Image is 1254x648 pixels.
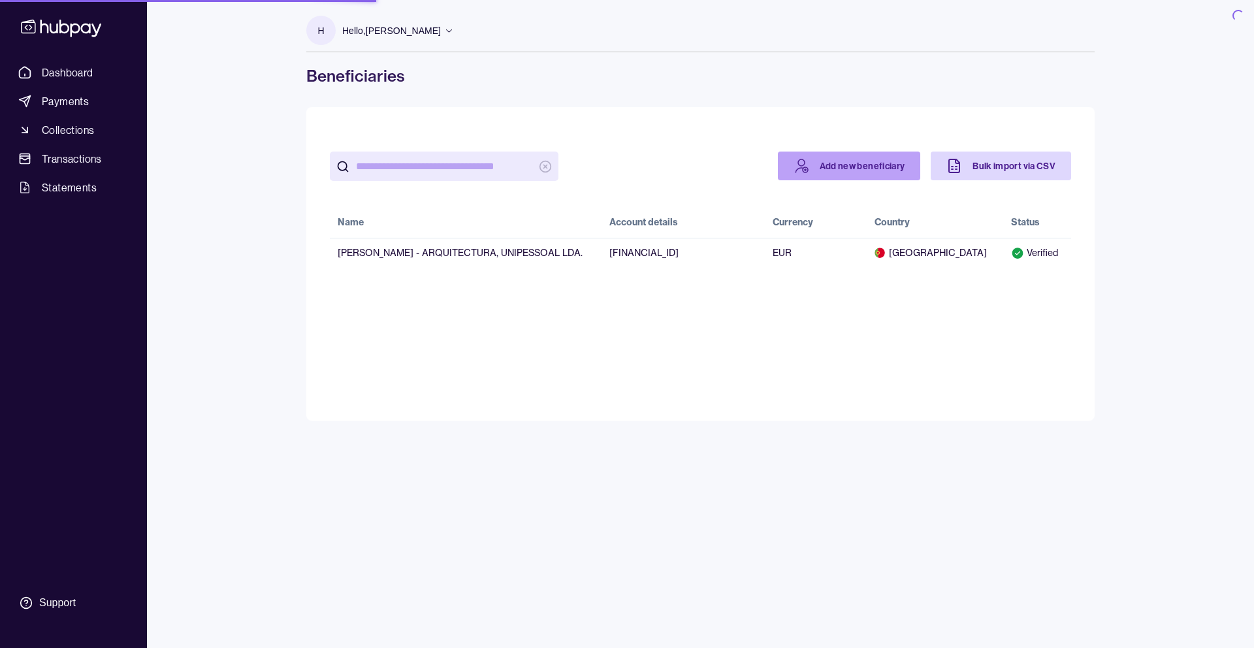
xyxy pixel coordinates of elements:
span: [GEOGRAPHIC_DATA] [875,246,995,259]
div: Country [875,216,910,229]
td: [PERSON_NAME] - ARQUITECTURA, UNIPESSOAL LDA. [330,238,602,267]
a: Dashboard [13,61,134,84]
td: [FINANCIAL_ID] [602,238,765,267]
td: EUR [765,238,867,267]
a: Payments [13,89,134,113]
a: Collections [13,118,134,142]
div: Name [338,216,364,229]
div: Account details [609,216,678,229]
span: Dashboard [42,65,93,80]
span: Collections [42,122,94,138]
a: Transactions [13,147,134,170]
p: Hello, [PERSON_NAME] [342,24,441,38]
a: Bulk import via CSV [931,152,1071,180]
div: Support [39,596,76,610]
p: H [317,24,324,38]
h1: Beneficiaries [306,65,1095,86]
span: Transactions [42,151,102,167]
div: Verified [1011,246,1063,259]
a: Add new beneficiary [778,152,921,180]
span: Statements [42,180,97,195]
a: Support [13,589,134,617]
div: Status [1011,216,1040,229]
input: search [356,152,532,181]
span: Payments [42,93,89,109]
a: Statements [13,176,134,199]
div: Currency [773,216,813,229]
